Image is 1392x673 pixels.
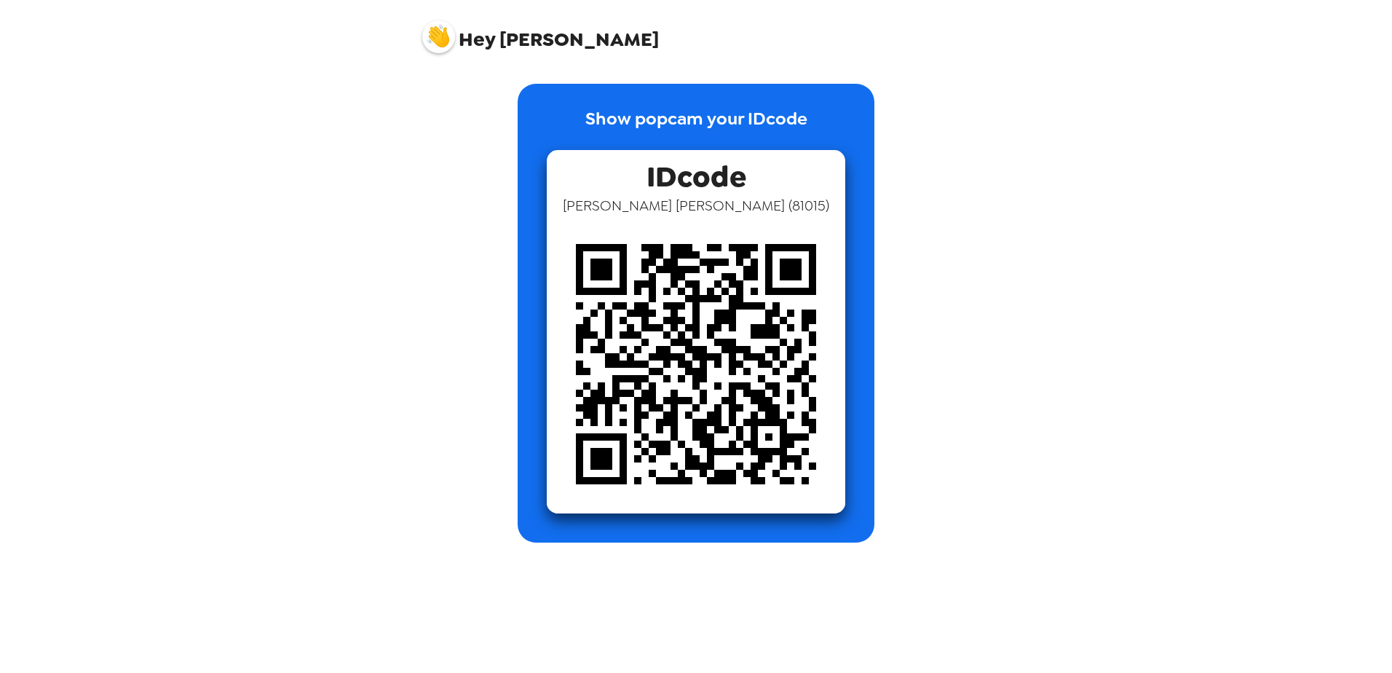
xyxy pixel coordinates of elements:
p: Show popcam your IDcode [585,106,807,150]
img: qr code [547,215,845,513]
span: [PERSON_NAME] [PERSON_NAME] ( 81015 ) [563,196,829,215]
span: Hey [459,26,495,52]
img: profile pic [422,20,455,53]
span: [PERSON_NAME] [422,13,659,50]
span: IDcode [646,150,746,196]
